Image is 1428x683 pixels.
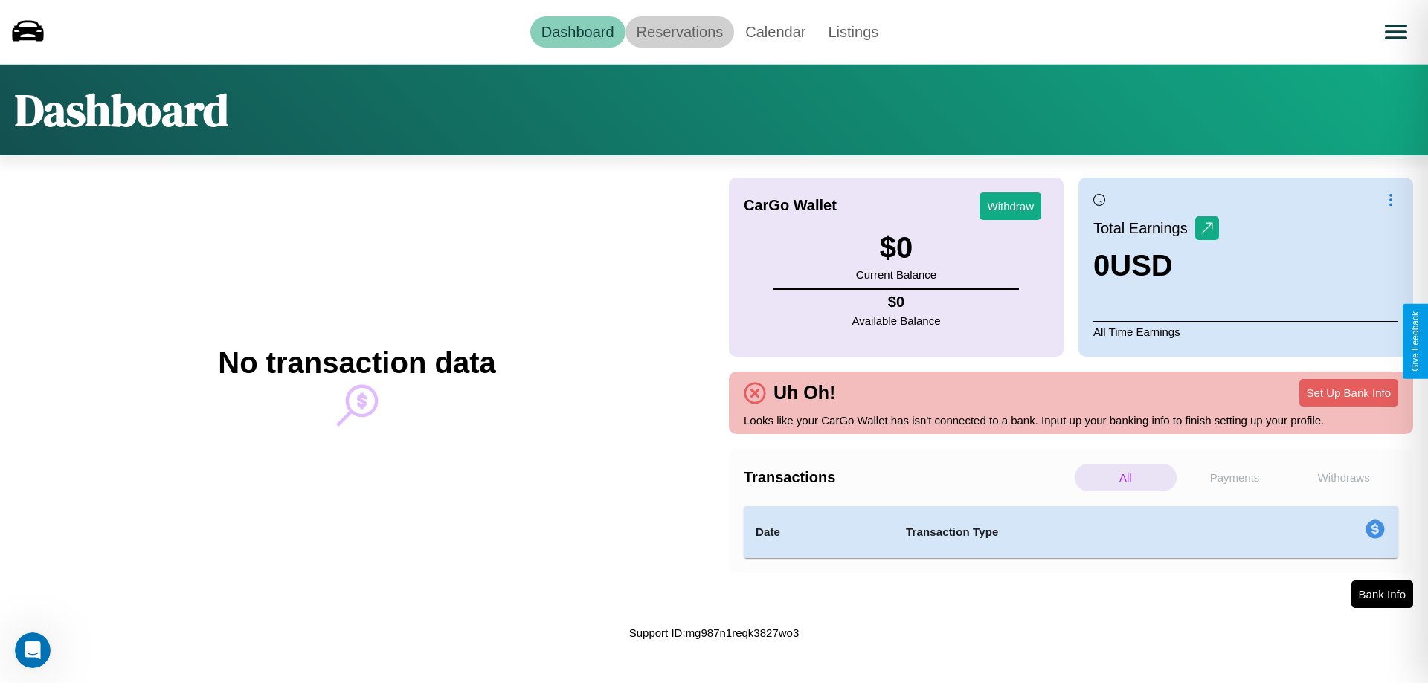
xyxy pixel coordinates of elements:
p: Total Earnings [1093,215,1195,242]
a: Listings [817,16,890,48]
button: Bank Info [1351,580,1413,608]
p: All [1075,464,1177,491]
h4: CarGo Wallet [744,197,837,214]
p: Looks like your CarGo Wallet has isn't connected to a bank. Input up your banking info to finish ... [744,410,1398,430]
p: Withdraws [1293,464,1395,491]
p: All Time Earnings [1093,321,1398,342]
a: Reservations [625,16,735,48]
button: Set Up Bank Info [1299,379,1398,407]
a: Calendar [734,16,817,48]
table: simple table [744,506,1398,558]
h4: Uh Oh! [766,382,843,404]
p: Payments [1184,464,1286,491]
p: Support ID: mg987n1reqk3827wo3 [629,623,800,643]
div: Give Feedback [1410,311,1421,372]
h4: Transaction Type [906,523,1244,541]
p: Available Balance [852,311,941,331]
h4: Transactions [744,469,1071,486]
h1: Dashboard [15,80,228,140]
h3: 0 USD [1093,249,1219,282]
button: Open menu [1375,11,1417,53]
p: Current Balance [856,265,936,285]
h4: $ 0 [852,294,941,311]
a: Dashboard [530,16,625,48]
h4: Date [756,523,882,541]
button: Withdraw [980,192,1041,220]
h3: $ 0 [856,231,936,265]
iframe: Intercom live chat [15,632,51,668]
h2: No transaction data [218,346,495,380]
